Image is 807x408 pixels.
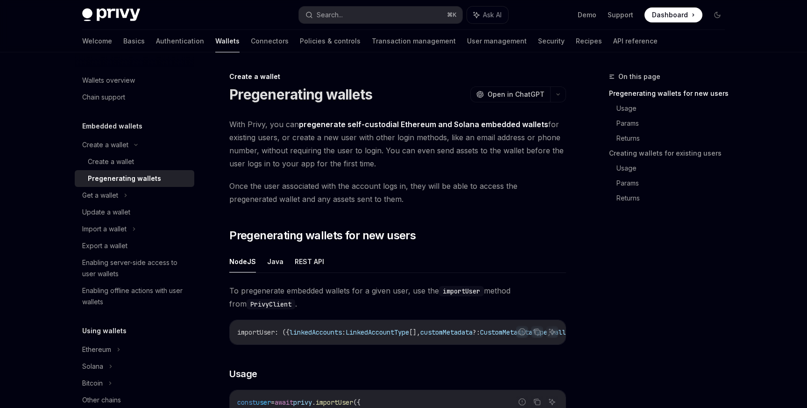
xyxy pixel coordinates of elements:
span: ({ [353,398,361,407]
a: Dashboard [644,7,702,22]
div: Other chains [82,394,121,406]
code: PrivyClient [247,299,295,309]
a: Enabling offline actions with user wallets [75,282,194,310]
a: Basics [123,30,145,52]
span: CustomMetadataType [480,328,547,336]
button: Java [267,251,283,272]
a: Creating wallets for existing users [609,146,732,161]
span: Pregenerating wallets for new users [229,228,416,243]
button: Toggle dark mode [710,7,725,22]
span: user [256,398,271,407]
div: Create a wallet [82,139,128,150]
button: Ask AI [546,396,558,408]
h1: Pregenerating wallets [229,86,372,103]
span: . [312,398,316,407]
button: REST API [295,251,324,272]
a: Recipes [576,30,602,52]
div: Enabling server-side access to user wallets [82,257,189,279]
a: Export a wallet [75,237,194,254]
button: Report incorrect code [516,396,528,408]
a: Enabling server-side access to user wallets [75,254,194,282]
a: Connectors [251,30,289,52]
button: Ask AI [467,7,508,23]
a: Usage [616,161,732,176]
div: Get a wallet [82,190,118,201]
button: Copy the contents from the code block [531,326,543,338]
span: = [271,398,275,407]
span: LinkedAccountType [346,328,409,336]
a: Transaction management [372,30,456,52]
span: [], [409,328,420,336]
span: Usage [229,367,257,380]
a: Welcome [82,30,112,52]
span: On this page [618,71,660,82]
span: ⌘ K [447,11,457,19]
span: linkedAccounts [290,328,342,336]
span: : ({ [275,328,290,336]
button: Report incorrect code [516,326,528,338]
span: ?: [473,328,480,336]
a: Chain support [75,89,194,106]
a: Returns [616,191,732,206]
button: NodeJS [229,251,256,272]
div: Import a wallet [82,223,127,235]
a: Authentication [156,30,204,52]
strong: pregenerate self-custodial Ethereum and Solana embedded wallets [299,120,548,129]
span: With Privy, you can for existing users, or create a new user with other login methods, like an em... [229,118,566,170]
img: dark logo [82,8,140,21]
span: privy [293,398,312,407]
a: Pregenerating wallets [75,170,194,187]
button: Search...⌘K [299,7,462,23]
span: : [342,328,346,336]
div: Wallets overview [82,75,135,86]
a: Wallets overview [75,72,194,89]
span: Once the user associated with the account logs in, they will be able to access the pregenerated w... [229,179,566,206]
button: Ask AI [546,326,558,338]
span: customMetadata [420,328,473,336]
button: Open in ChatGPT [470,86,550,102]
div: Enabling offline actions with user wallets [82,285,189,308]
a: Support [608,10,633,20]
div: Search... [317,9,343,21]
a: Params [616,176,732,191]
span: Dashboard [652,10,688,20]
a: Update a wallet [75,204,194,221]
span: To pregenerate embedded wallets for a given user, use the method from . [229,284,566,310]
button: Copy the contents from the code block [531,396,543,408]
div: Ethereum [82,344,111,355]
a: Security [538,30,565,52]
a: Pregenerating wallets for new users [609,86,732,101]
a: API reference [613,30,658,52]
a: Demo [578,10,596,20]
span: wallets [551,328,577,336]
div: Bitcoin [82,378,103,389]
span: Open in ChatGPT [488,90,545,99]
a: Params [616,116,732,131]
code: importUser [439,286,484,296]
a: Usage [616,101,732,116]
div: Create a wallet [229,72,566,81]
a: Wallets [215,30,240,52]
div: Update a wallet [82,207,130,218]
span: importUser [237,328,275,336]
a: User management [467,30,527,52]
div: Chain support [82,92,125,103]
span: Ask AI [483,10,502,20]
span: importUser [316,398,353,407]
h5: Using wallets [82,325,127,336]
a: Returns [616,131,732,146]
a: Create a wallet [75,153,194,170]
h5: Embedded wallets [82,121,142,132]
div: Solana [82,361,103,372]
div: Pregenerating wallets [88,173,161,184]
div: Create a wallet [88,156,134,167]
span: const [237,398,256,407]
a: Policies & controls [300,30,361,52]
span: await [275,398,293,407]
div: Export a wallet [82,240,127,251]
